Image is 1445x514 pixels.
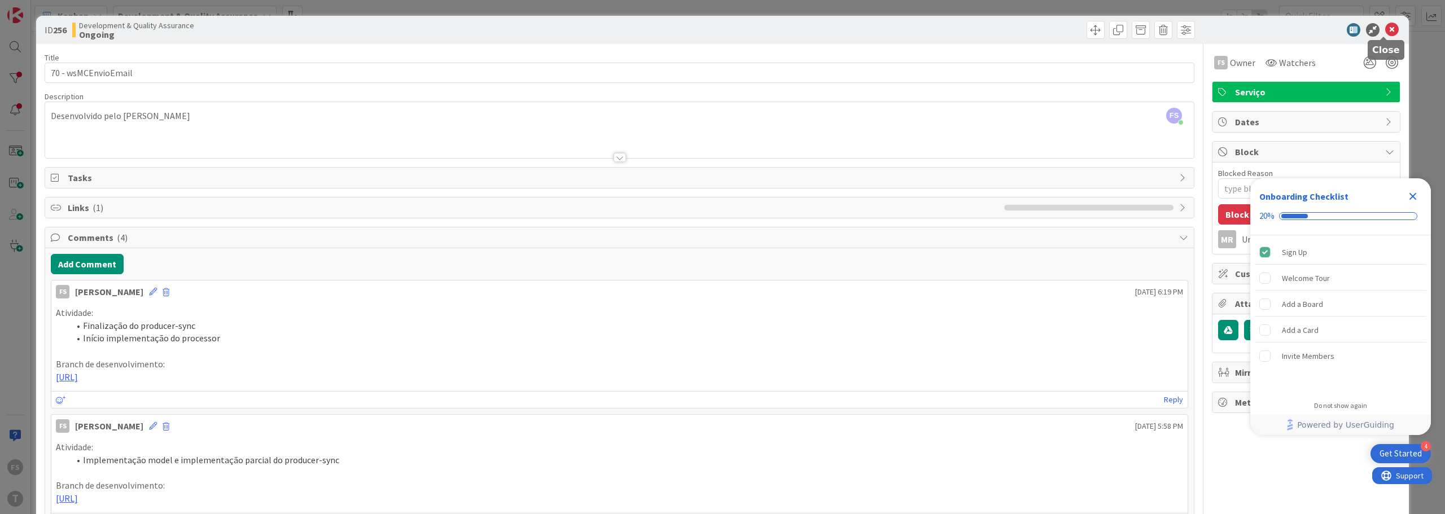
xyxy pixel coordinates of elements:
span: Tasks [68,171,1173,184]
div: Onboarding Checklist [1259,190,1348,203]
div: Checklist items [1250,235,1431,394]
button: Block [1218,204,1256,225]
span: Comments [68,231,1173,244]
li: Início implementação do processor [69,332,1183,345]
a: Powered by UserGuiding [1256,415,1425,435]
span: Owner [1230,56,1255,69]
div: FS [56,285,69,298]
span: Serviço [1235,85,1380,99]
div: Add a Card is incomplete. [1255,318,1426,342]
div: Footer [1250,415,1431,435]
span: [DATE] 6:19 PM [1135,286,1183,298]
div: Close Checklist [1404,187,1422,205]
span: Block [1235,145,1380,159]
span: [DATE] 5:58 PM [1135,420,1183,432]
p: Branch de desenvolvimento: [56,479,1183,492]
span: Metrics [1235,396,1380,409]
div: [PERSON_NAME] [75,285,143,298]
span: ( 4 ) [117,232,128,243]
p: Branch de desenvolvimento: [56,358,1183,371]
li: Finalização do producer-sync [69,319,1183,332]
div: Add a Board is incomplete. [1255,292,1426,317]
div: 20% [1259,211,1275,221]
p: Desenvolvido pelo [PERSON_NAME] [51,109,1188,122]
div: Welcome Tour [1282,271,1330,285]
span: Development & Quality Assurance [79,21,194,30]
label: Blocked Reason [1218,168,1273,178]
span: Mirrors [1235,366,1380,379]
div: MR [1218,230,1236,248]
p: Atividade: [56,441,1183,454]
span: Dates [1235,115,1380,129]
div: Checklist progress: 20% [1259,211,1422,221]
div: Do not show again [1314,401,1367,410]
div: Add a Card [1282,323,1319,337]
p: Atividade: [56,306,1183,319]
input: type card name here... [45,63,1194,83]
button: Add Comment [51,254,124,274]
b: 256 [53,24,67,36]
div: FS [1214,56,1228,69]
div: [PERSON_NAME] [75,419,143,433]
span: Support [24,2,51,15]
span: Description [45,91,84,102]
span: Links [68,201,999,214]
a: Reply [1164,393,1183,407]
div: Checklist Container [1250,178,1431,435]
span: Watchers [1279,56,1316,69]
label: Title [45,52,59,63]
li: Implementação model e implementação parcial do producer-sync [69,454,1183,467]
span: Powered by UserGuiding [1297,418,1394,432]
b: Ongoing [79,30,194,39]
div: FS [56,419,69,433]
span: ( 1 ) [93,202,103,213]
span: Attachments [1235,297,1380,310]
div: Unblocked by [PERSON_NAME] [1242,234,1394,244]
div: Sign Up is complete. [1255,240,1426,265]
a: [URL] [56,493,78,504]
div: 4 [1421,441,1431,451]
span: FS [1166,108,1182,124]
span: Custom Fields [1235,267,1380,280]
div: Invite Members is incomplete. [1255,344,1426,368]
div: Welcome Tour is incomplete. [1255,266,1426,291]
a: [URL] [56,371,78,383]
div: Sign Up [1282,245,1307,259]
h5: Close [1372,45,1400,55]
div: Invite Members [1282,349,1334,363]
div: Open Get Started checklist, remaining modules: 4 [1370,444,1431,463]
div: Add a Board [1282,297,1323,311]
span: ID [45,23,67,37]
div: Get Started [1380,448,1422,459]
